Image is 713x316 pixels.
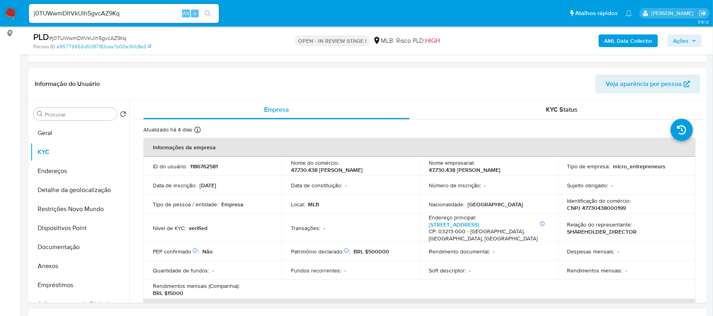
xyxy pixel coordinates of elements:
[291,225,320,232] p: Transações :
[35,80,100,88] h1: Informação do Usuário
[613,163,666,170] p: micro_entrepreneurs
[493,248,495,255] p: -
[612,182,613,189] p: -
[429,214,476,221] p: Endereço principal :
[470,267,471,274] p: -
[567,197,631,204] p: Identificação do comércio :
[291,267,341,274] p: Fundos recorrentes :
[429,221,479,228] a: [STREET_ADDRESS]
[429,228,545,242] h4: CP: 03213-000 - [GEOGRAPHIC_DATA], [GEOGRAPHIC_DATA], [GEOGRAPHIC_DATA]
[323,225,325,232] p: -
[626,10,632,17] a: Notificações
[153,267,209,274] p: Quantidade de fundos :
[153,163,187,170] p: ID do usuário :
[567,221,632,228] p: Relação do representante :
[291,159,339,166] p: Nome do comércio :
[575,9,618,17] span: Atalhos rápidos
[429,159,475,166] p: Nome empresarial :
[190,163,218,170] p: 1186762581
[295,35,370,46] p: OPEN - IN REVIEW STAGE I
[699,9,707,17] a: Sair
[49,34,126,42] span: # j0TUWwmDltVkUlh5gvcAZ9Kq
[153,289,183,297] p: BRL $15000
[120,111,126,120] button: Retornar ao pedido padrão
[30,162,129,181] button: Endereços
[30,276,129,295] button: Empréstimos
[291,166,363,173] p: 47.730.438 [PERSON_NAME]
[429,182,481,189] p: Número de inscrição :
[291,248,350,255] p: Patrimônio declarado :
[153,282,240,289] p: Rendimentos mensais (Companhia) :
[153,248,199,255] p: PEP confirmado :
[626,267,627,274] p: -
[202,248,213,255] p: Não
[30,124,129,143] button: Geral
[153,201,218,208] p: Tipo de pessoa / entidade :
[30,238,129,257] button: Documentação
[30,143,129,162] button: KYC
[673,34,688,47] span: Ações
[200,182,216,189] p: [DATE]
[189,225,207,232] p: verified
[143,138,696,157] th: Informações da empresa
[429,166,501,173] p: 47.730.438 [PERSON_NAME]
[667,34,702,47] button: Ações
[345,182,347,189] p: -
[291,201,305,208] p: Local :
[153,182,196,189] p: Data de inscrição :
[599,34,658,47] button: AML Data Collector
[567,163,610,170] p: Tipo de empresa :
[595,74,700,93] button: Veja aparência por pessoa
[45,111,114,118] input: Procurar
[618,248,620,255] p: -
[291,182,342,189] p: Data de constituição :
[264,105,289,114] span: Empresa
[308,201,319,208] p: MLB
[567,267,623,274] p: Rendimentos mensais :
[30,200,129,219] button: Restrições Novo Mundo
[425,36,440,45] span: HIGH
[30,219,129,238] button: Dispositivos Point
[468,201,523,208] p: [GEOGRAPHIC_DATA]
[30,181,129,200] button: Detalhe da geolocalização
[194,10,196,17] span: s
[153,225,186,232] p: Nível de KYC :
[221,201,243,208] p: Empresa
[212,267,214,274] p: -
[30,257,129,276] button: Anexos
[567,248,615,255] p: Despesas mensais :
[429,267,466,274] p: Soft descriptor :
[344,267,346,274] p: -
[29,8,219,19] input: Pesquise usuários ou casos...
[698,19,709,25] span: 3.161.2
[567,204,626,211] p: CNPJ 47730438000199
[546,105,578,114] span: KYC Status
[143,126,192,133] p: Atualizado há 4 dias
[33,30,49,43] b: PLD
[354,248,389,255] p: BRL $500000
[567,182,608,189] p: Sujeito obrigado :
[57,43,151,50] a: a95779955d5087183cea7b00e36fc8e3
[33,43,55,50] b: Person ID
[604,34,652,47] b: AML Data Collector
[200,8,216,19] button: search-icon
[37,111,43,117] button: Procurar
[485,182,486,189] p: -
[567,228,637,235] p: SHAREHOLDER_DIRECTOR
[373,36,393,45] div: MLB
[651,10,696,17] p: sara.carvalhaes@mercadopago.com.br
[429,201,465,208] p: Nacionalidade :
[183,10,189,17] span: Alt
[429,248,490,255] p: Rendimento documental :
[606,74,682,93] span: Veja aparência por pessoa
[30,295,129,314] button: Adiantamentos de Dinheiro
[396,36,440,45] span: Risco PLD:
